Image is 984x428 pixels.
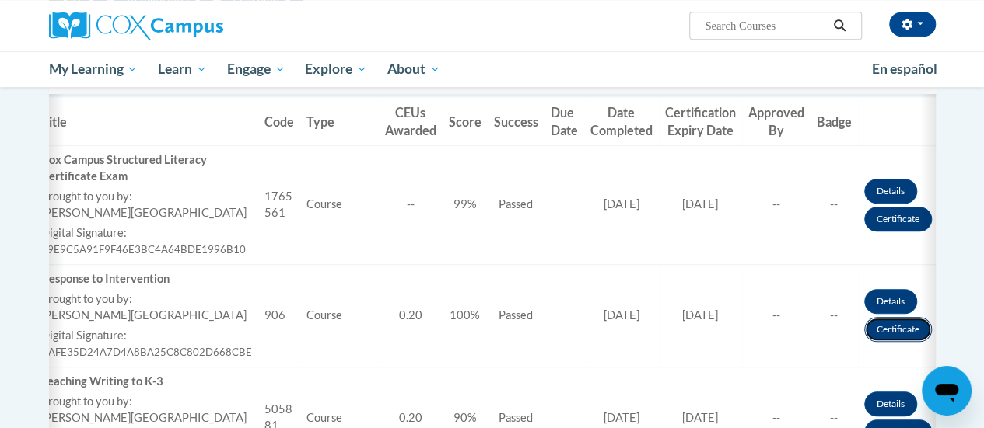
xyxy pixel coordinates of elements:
span: 100% [450,308,480,322]
a: Details button [864,179,917,204]
div: Teaching Writing to K-3 [41,374,252,390]
label: Digital Signature: [41,225,252,242]
th: Score [443,97,488,146]
a: Certificate [864,207,932,231]
td: -- [811,146,858,265]
button: Search [828,16,851,35]
span: Engage [227,60,285,78]
span: En español [872,61,937,77]
th: Badge [811,97,858,146]
div: Response to Intervention [41,271,252,287]
th: Approved By [742,97,811,146]
span: Explore [305,60,367,78]
a: En español [862,53,947,85]
td: 906 [258,264,300,367]
span: 29E9C5A91F9F46E3BC4A64BDE1996B10 [41,243,246,256]
th: Date Completed [584,97,659,146]
th: Certification Expiry Date [659,97,742,146]
span: My Learning [48,60,138,78]
td: Passed [488,264,545,367]
a: Explore [295,51,377,87]
label: Brought to you by: [41,189,252,205]
a: Certificate [864,317,932,342]
th: CEUs Awarded [379,97,443,146]
th: Actions [858,97,943,146]
a: My Learning [39,51,149,87]
div: -- [385,197,436,213]
div: Cox Campus Structured Literacy Certificate Exam [41,152,252,185]
span: [DATE] [682,308,718,322]
span: [DATE] [604,197,639,211]
span: CAFE35D24A7D4A8BA25C8C802D668CBE [41,346,252,358]
span: [PERSON_NAME][GEOGRAPHIC_DATA] [41,411,247,424]
th: Due Date [545,97,584,146]
span: [PERSON_NAME][GEOGRAPHIC_DATA] [41,308,247,322]
a: Details button [864,289,917,314]
td: Actions [858,146,943,265]
span: 99% [453,197,477,211]
td: Course [300,264,379,367]
td: Course [300,146,379,265]
label: Brought to you by: [41,291,252,308]
a: Engage [217,51,296,87]
button: Account Settings [889,12,936,37]
td: 1765561 [258,146,300,265]
td: -- [742,146,811,265]
span: [DATE] [604,308,639,322]
span: [DATE] [682,197,718,211]
a: Learn [148,51,217,87]
label: Brought to you by: [41,394,252,410]
iframe: Button to launch messaging window [922,366,972,416]
td: Actions [858,264,943,367]
th: Title [35,97,258,146]
input: Search Courses [703,16,828,35]
span: [DATE] [682,411,718,424]
div: Main menu [37,51,947,87]
span: 90% [453,411,477,424]
label: Digital Signature: [41,328,252,344]
span: Learn [158,60,207,78]
td: Passed [488,146,545,265]
div: 0.20 [385,308,436,324]
a: Cox Campus [49,12,329,40]
div: 0.20 [385,410,436,426]
span: [PERSON_NAME][GEOGRAPHIC_DATA] [41,206,247,219]
td: -- [742,264,811,367]
a: Details button [864,391,917,416]
th: Success [488,97,545,146]
span: About [387,60,440,78]
td: -- [811,264,858,367]
th: Type [300,97,379,146]
img: Cox Campus [49,12,223,40]
a: About [377,51,450,87]
th: Code [258,97,300,146]
span: [DATE] [604,411,639,424]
